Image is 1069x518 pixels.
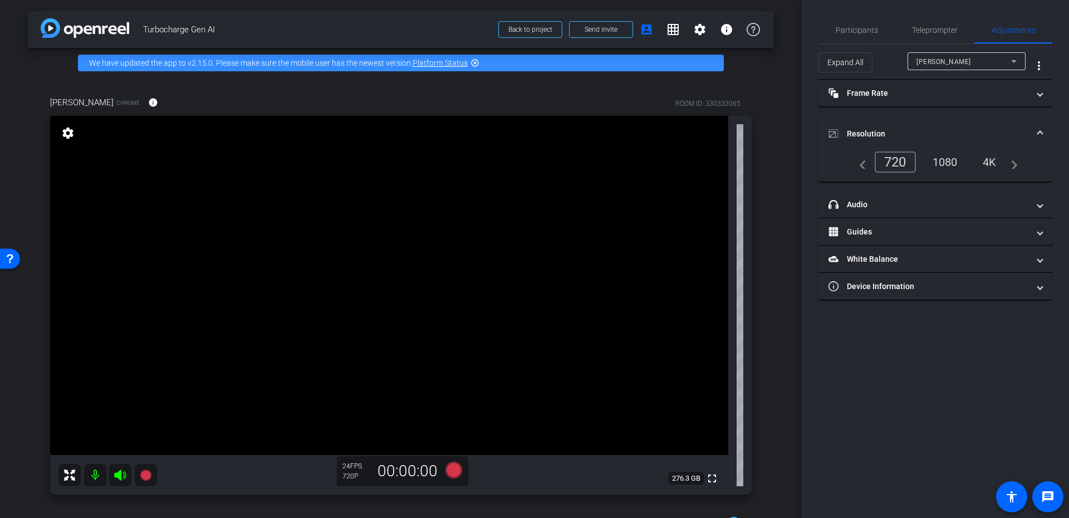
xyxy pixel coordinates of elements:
[470,58,479,67] mat-icon: highlight_off
[350,462,362,470] span: FPS
[666,23,680,36] mat-icon: grid_on
[508,26,552,33] span: Back to project
[875,152,916,173] div: 720
[853,155,866,169] mat-icon: navigate_before
[569,21,633,38] button: Send invite
[148,97,158,107] mat-icon: info
[370,462,445,481] div: 00:00:00
[1004,155,1018,169] mat-icon: navigate_next
[916,58,971,66] span: [PERSON_NAME]
[818,116,1052,152] mat-expansion-panel-header: Resolution
[828,199,1029,211] mat-panel-title: Audio
[828,281,1029,292] mat-panel-title: Device Information
[818,218,1052,245] mat-expansion-panel-header: Guides
[50,96,114,109] span: [PERSON_NAME]
[41,18,129,38] img: app-logo
[974,153,1005,172] div: 4K
[992,26,1036,34] span: Adjustments
[342,472,370,481] div: 720P
[818,273,1052,300] mat-expansion-panel-header: Device Information
[1041,490,1055,504] mat-icon: message
[116,99,140,107] span: Chrome
[924,153,966,172] div: 1080
[828,226,1029,238] mat-panel-title: Guides
[640,23,653,36] mat-icon: account_box
[675,99,741,109] div: ROOM ID: 330332065
[413,58,468,67] a: Platform Status
[585,25,617,34] span: Send invite
[828,253,1029,265] mat-panel-title: White Balance
[705,472,719,485] mat-icon: fullscreen
[818,80,1052,106] mat-expansion-panel-header: Frame Rate
[1026,52,1052,79] button: More Options for Adjustments Panel
[836,26,878,34] span: Participants
[818,246,1052,272] mat-expansion-panel-header: White Balance
[78,55,724,71] div: We have updated the app to v2.15.0. Please make sure the mobile user has the newest version.
[818,191,1052,218] mat-expansion-panel-header: Audio
[828,87,1029,99] mat-panel-title: Frame Rate
[143,18,492,41] span: Turbocharge Gen AI
[1032,59,1046,72] mat-icon: more_vert
[668,472,704,485] span: 276.3 GB
[818,52,872,72] button: Expand All
[827,52,864,73] span: Expand All
[60,126,76,140] mat-icon: settings
[693,23,707,36] mat-icon: settings
[342,462,370,471] div: 24
[1005,490,1018,504] mat-icon: accessibility
[828,128,1029,140] mat-panel-title: Resolution
[498,21,562,38] button: Back to project
[720,23,733,36] mat-icon: info
[818,152,1052,182] div: Resolution
[912,26,958,34] span: Teleprompter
